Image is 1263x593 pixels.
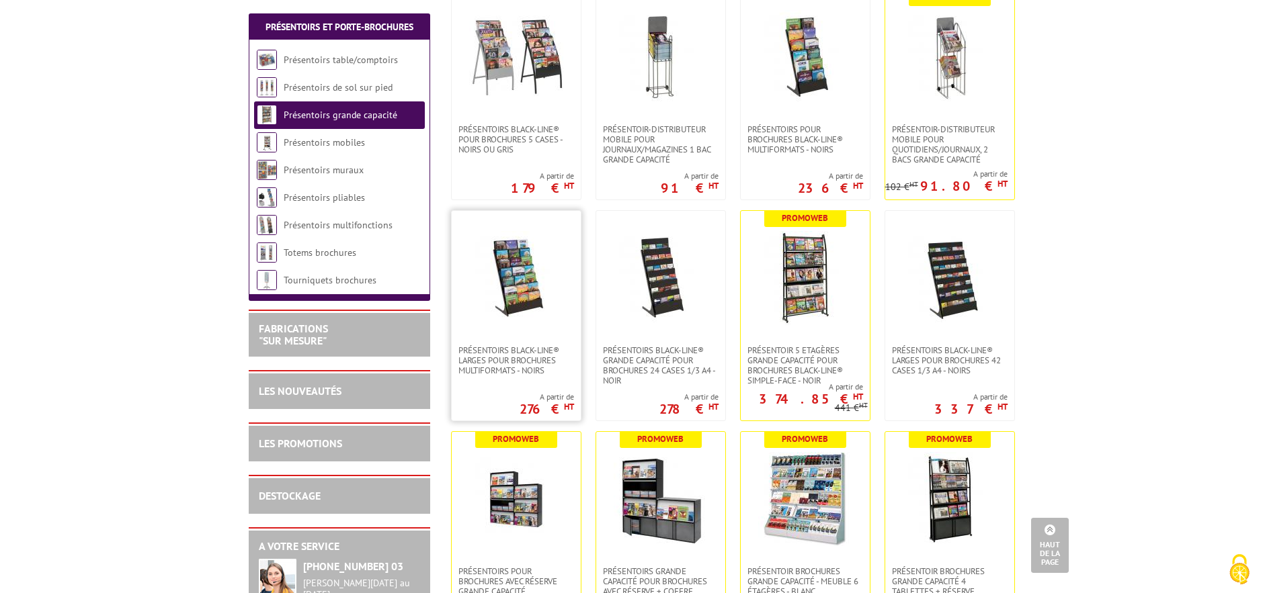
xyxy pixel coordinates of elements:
[257,132,277,152] img: Présentoirs mobiles
[259,489,321,502] a: DESTOCKAGE
[596,345,725,385] a: Présentoirs Black-Line® grande capacité pour brochures 24 cases 1/3 A4 - noir
[469,452,563,546] img: Présentoirs pour Brochures avec réserve Grande capacité
[596,124,725,165] a: Présentoir-Distributeur mobile pour journaux/magazines 1 bac grande capacité
[284,274,376,286] a: Tourniquets brochures
[303,559,403,573] strong: [PHONE_NUMBER] 03
[257,270,277,290] img: Tourniquets brochures
[603,124,719,165] span: Présentoir-Distributeur mobile pour journaux/magazines 1 bac grande capacité
[284,164,364,176] a: Présentoirs muraux
[259,437,342,450] a: LES PROMOTIONS
[257,77,277,97] img: Présentoirs de sol sur pied
[257,215,277,235] img: Présentoirs multifonctions
[1031,518,1069,573] a: Haut de la page
[741,124,870,154] a: Présentoirs pour Brochures Black-Line® multiformats - Noirs
[284,136,365,148] a: Présentoirs mobiles
[520,392,574,402] span: A partir de
[885,345,1014,375] a: Présentoirs Black-Line® larges pour brochures 42 cases 1/3 A4 - Noirs
[892,124,1008,165] span: Présentoir-distributeur mobile pour quotidiens/journaux, 2 bacs grande capacité
[614,231,708,325] img: Présentoirs Black-Line® grande capacité pour brochures 24 cases 1/3 A4 - noir
[892,345,1008,375] span: Présentoirs Black-Line® larges pour brochures 42 cases 1/3 A4 - Noirs
[741,381,863,392] span: A partir de
[1223,553,1256,586] img: Cookies (fenêtre modale)
[564,401,574,412] sup: HT
[934,392,1008,402] span: A partir de
[284,191,365,203] a: Présentoirs pliables
[511,184,574,192] p: 179 €
[603,345,719,385] span: Présentoirs Black-Line® grande capacité pour brochures 24 cases 1/3 A4 - noir
[997,178,1008,189] sup: HT
[934,405,1008,413] p: 337 €
[452,345,581,375] a: Présentoirs Black-Line® larges pour brochures multiformats - Noirs
[284,246,356,259] a: Totems brochures
[520,405,574,413] p: 276 €
[458,345,574,375] span: Présentoirs Black-Line® larges pour brochures multiformats - Noirs
[659,392,719,402] span: A partir de
[259,322,328,347] a: FABRICATIONS"Sur Mesure"
[452,124,581,154] a: Présentoirs Black-Line® pour brochures 5 Cases - Noirs ou Gris
[659,405,719,413] p: 278 €
[259,384,341,398] a: LES NOUVEAUTÉS
[903,231,997,325] img: Présentoirs Black-Line® larges pour brochures 42 cases 1/3 A4 - Noirs
[493,433,539,445] b: Promoweb
[741,345,870,385] a: Présentoir 5 Etagères grande capacité pour brochures Black-Line® simple-face - Noir
[885,124,1014,165] a: Présentoir-distributeur mobile pour quotidiens/journaux, 2 bacs grande capacité
[903,452,997,546] img: Présentoir brochures Grande capacité 4 tablettes + réserve, simple-face - Noir
[708,180,719,191] sup: HT
[469,231,563,325] img: Présentoirs Black-Line® larges pour brochures multiformats - Noirs
[747,124,863,154] span: Présentoirs pour Brochures Black-Line® multiformats - Noirs
[284,109,397,121] a: Présentoirs grande capacité
[1216,547,1263,593] button: Cookies (fenêtre modale)
[614,10,708,104] img: Présentoir-Distributeur mobile pour journaux/magazines 1 bac grande capacité
[859,400,868,410] sup: HT
[853,180,863,191] sup: HT
[511,171,574,181] span: A partir de
[661,171,719,181] span: A partir de
[903,10,997,104] img: Présentoir-distributeur mobile pour quotidiens/journaux, 2 bacs grande capacité
[637,433,684,445] b: Promoweb
[284,54,398,66] a: Présentoirs table/comptoirs
[257,242,277,263] img: Totems brochures
[284,81,393,93] a: Présentoirs de sol sur pied
[926,433,973,445] b: Promoweb
[747,345,863,385] span: Présentoir 5 Etagères grande capacité pour brochures Black-Line® simple-face - Noir
[614,452,708,546] img: Présentoirs grande capacité pour brochures avec réserve + coffre
[458,124,574,154] span: Présentoirs Black-Line® pour brochures 5 Cases - Noirs ou Gris
[782,212,828,224] b: Promoweb
[758,452,852,546] img: Présentoir Brochures grande capacité - Meuble 6 étagères - Blanc
[853,391,863,402] sup: HT
[257,105,277,125] img: Présentoirs grande capacité
[997,401,1008,412] sup: HT
[564,180,574,191] sup: HT
[798,184,863,192] p: 236 €
[920,182,1008,190] p: 91.80 €
[257,160,277,180] img: Présentoirs muraux
[759,395,863,403] p: 374.85 €
[257,187,277,208] img: Présentoirs pliables
[266,21,413,33] a: Présentoirs et Porte-brochures
[782,433,828,445] b: Promoweb
[885,169,1008,179] span: A partir de
[885,182,918,192] p: 102 €
[798,171,863,181] span: A partir de
[661,184,719,192] p: 91 €
[909,179,918,189] sup: HT
[284,219,393,231] a: Présentoirs multifonctions
[758,10,852,104] img: Présentoirs pour Brochures Black-Line® multiformats - Noirs
[758,231,852,325] img: Présentoir 5 Etagères grande capacité pour brochures Black-Line® simple-face - Noir
[469,10,563,104] img: Présentoirs Black-Line® pour brochures 5 Cases - Noirs ou Gris
[259,541,420,553] h2: A votre service
[835,403,868,413] p: 441 €
[708,401,719,412] sup: HT
[257,50,277,70] img: Présentoirs table/comptoirs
